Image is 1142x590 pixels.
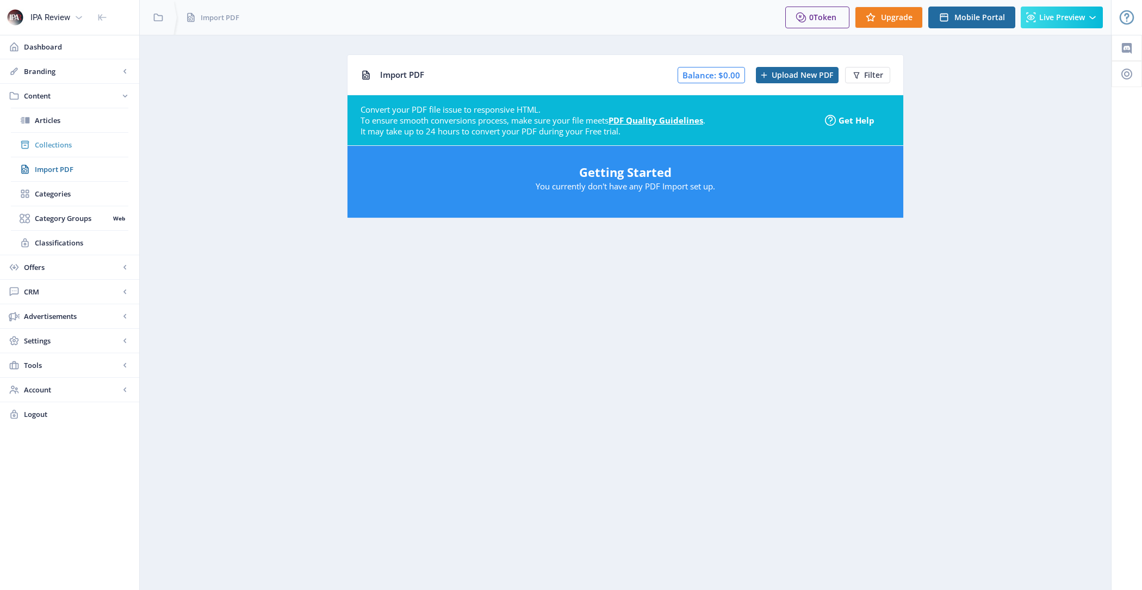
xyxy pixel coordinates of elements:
[361,126,817,137] div: It may take up to 24 hours to convert your PDF during your Free trial.
[954,13,1005,22] span: Mobile Portal
[35,237,128,248] span: Classifications
[11,206,128,230] a: Category GroupsWeb
[756,67,839,83] button: Upload New PDF
[24,384,120,395] span: Account
[201,12,239,23] span: Import PDF
[358,181,892,192] p: You currently don't have any PDF Import set up.
[855,7,923,28] button: Upgrade
[24,90,120,101] span: Content
[24,360,120,371] span: Tools
[35,213,109,224] span: Category Groups
[24,66,120,77] span: Branding
[24,41,131,52] span: Dashboard
[1021,7,1103,28] button: Live Preview
[845,67,890,83] button: Filter
[11,157,128,181] a: Import PDF
[7,9,24,26] img: properties.app_icon.jpg
[380,69,424,80] span: Import PDF
[881,13,913,22] span: Upgrade
[24,409,131,420] span: Logout
[361,115,817,126] div: To ensure smooth conversions process, make sure your file meets .
[864,71,883,79] span: Filter
[24,262,120,273] span: Offers
[825,115,890,126] a: Get Help
[35,188,128,199] span: Categories
[785,7,849,28] button: 0Token
[109,213,128,224] nb-badge: Web
[35,164,128,175] span: Import PDF
[361,104,817,115] div: Convert your PDF file issue to responsive HTML.
[24,335,120,346] span: Settings
[814,12,836,22] span: Token
[1039,13,1085,22] span: Live Preview
[24,286,120,297] span: CRM
[35,115,128,126] span: Articles
[928,7,1015,28] button: Mobile Portal
[358,163,892,181] h5: Getting Started
[35,139,128,150] span: Collections
[772,71,833,79] span: Upload New PDF
[24,311,120,322] span: Advertisements
[11,133,128,157] a: Collections
[678,67,745,83] span: Balance: $0.00
[11,108,128,132] a: Articles
[11,182,128,206] a: Categories
[11,231,128,255] a: Classifications
[30,5,70,29] div: IPA Review
[609,115,703,126] a: PDF Quality Guidelines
